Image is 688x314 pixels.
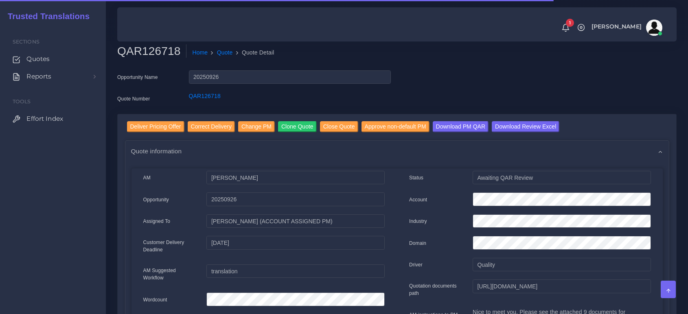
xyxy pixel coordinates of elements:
a: 1 [559,23,573,32]
label: Customer Delivery Deadline [143,239,195,253]
label: Assigned To [143,218,171,225]
label: Opportunity Name [117,74,158,81]
input: Deliver Pricing Offer [127,121,184,132]
input: Download PM QAR [433,121,489,132]
li: Quote Detail [233,48,274,57]
label: Quotation documents path [409,282,460,297]
span: Effort Index [26,114,63,123]
a: [PERSON_NAME]avatar [587,20,665,36]
span: Quote information [131,146,182,156]
a: Trusted Translations [2,10,90,23]
label: Account [409,196,427,203]
label: AM [143,174,151,181]
label: Opportunity [143,196,169,203]
input: pm [206,214,385,228]
a: Quote [217,48,233,57]
h2: Trusted Translations [2,11,90,21]
a: Home [192,48,208,57]
label: Quote Number [117,95,150,102]
input: Change PM [238,121,275,132]
a: Quotes [6,50,100,68]
label: Wordcount [143,296,167,303]
a: Effort Index [6,110,100,127]
label: AM Suggested Workflow [143,267,195,281]
input: Clone Quote [278,121,317,132]
span: Quotes [26,55,50,63]
input: Close Quote [320,121,358,132]
span: Reports [26,72,51,81]
label: Industry [409,218,427,225]
span: [PERSON_NAME] [592,24,642,29]
input: Download Review Excel [492,121,559,132]
input: Approve non-default PM [362,121,429,132]
label: Status [409,174,423,181]
a: Reports [6,68,100,85]
span: Sections [13,39,39,45]
span: 1 [566,19,574,27]
img: avatar [646,20,662,36]
span: Tools [13,98,31,105]
h2: QAR126718 [117,44,186,58]
label: Domain [409,240,426,247]
div: Quote information [125,141,669,161]
label: Driver [409,261,423,268]
a: QAR126718 [189,93,221,99]
input: Correct Delivery [188,121,235,132]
